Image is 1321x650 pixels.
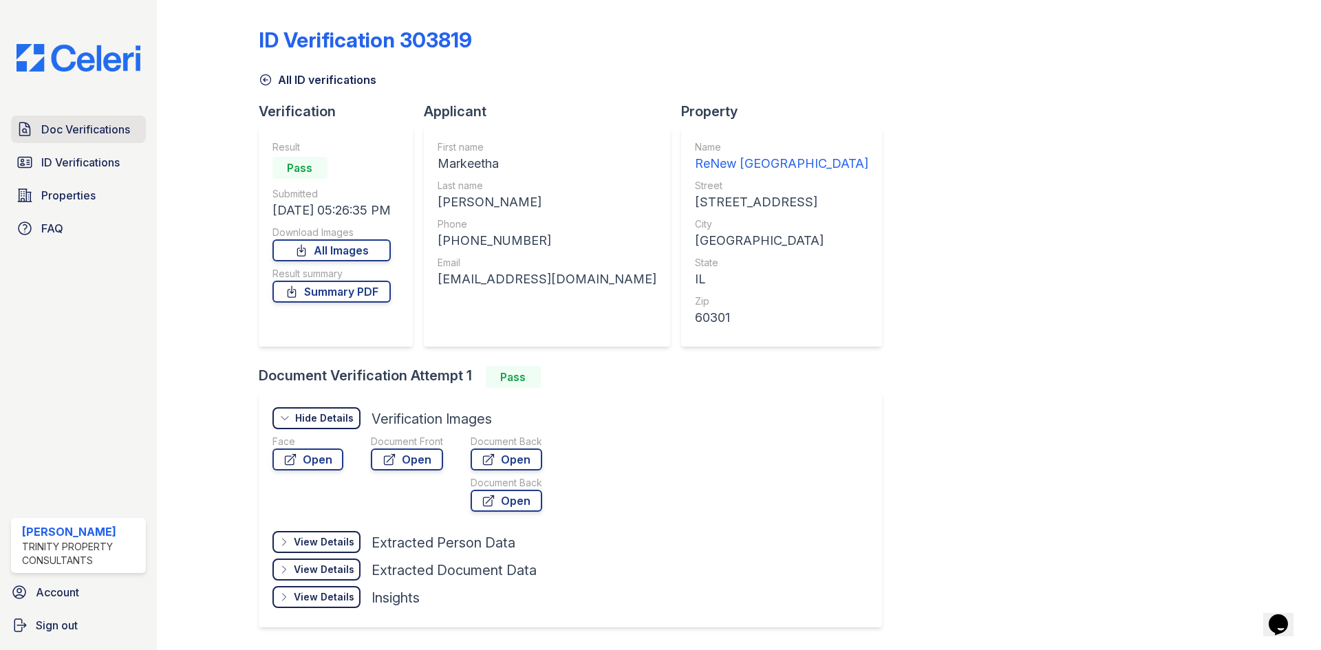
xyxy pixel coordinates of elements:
div: Zip [695,294,868,308]
div: Last name [438,179,656,193]
div: State [695,256,868,270]
div: [PHONE_NUMBER] [438,231,656,250]
div: [PERSON_NAME] [438,193,656,212]
a: ID Verifications [11,149,146,176]
img: CE_Logo_Blue-a8612792a0a2168367f1c8372b55b34899dd931a85d93a1a3d3e32e68fde9ad4.png [6,44,151,72]
div: Email [438,256,656,270]
div: Verification Images [372,409,492,429]
div: [PERSON_NAME] [22,523,140,540]
div: Submitted [272,187,391,201]
a: All ID verifications [259,72,376,88]
div: Extracted Person Data [372,533,515,552]
a: Open [272,448,343,470]
span: Sign out [36,617,78,633]
div: City [695,217,868,231]
div: Document Back [471,476,542,490]
a: Properties [11,182,146,209]
div: Document Front [371,435,443,448]
div: Street [695,179,868,193]
div: ReNew [GEOGRAPHIC_DATA] [695,154,868,173]
a: Open [471,490,542,512]
div: Applicant [424,102,681,121]
div: Result [272,140,391,154]
div: Insights [372,588,420,607]
div: [DATE] 05:26:35 PM [272,201,391,220]
span: Properties [41,187,96,204]
div: Trinity Property Consultants [22,540,140,567]
iframe: chat widget [1263,595,1307,636]
div: Property [681,102,893,121]
a: Summary PDF [272,281,391,303]
a: Account [6,578,151,606]
div: 60301 [695,308,868,327]
span: ID Verifications [41,154,120,171]
div: Markeetha [438,154,656,173]
a: FAQ [11,215,146,242]
div: View Details [294,535,354,549]
div: IL [695,270,868,289]
div: [STREET_ADDRESS] [695,193,868,212]
div: [EMAIL_ADDRESS][DOMAIN_NAME] [438,270,656,289]
a: Name ReNew [GEOGRAPHIC_DATA] [695,140,868,173]
span: Account [36,584,79,600]
div: Name [695,140,868,154]
div: [GEOGRAPHIC_DATA] [695,231,868,250]
span: Doc Verifications [41,121,130,138]
a: Open [371,448,443,470]
a: All Images [272,239,391,261]
a: Doc Verifications [11,116,146,143]
div: Hide Details [295,411,354,425]
div: View Details [294,590,354,604]
div: Pass [486,366,541,388]
span: FAQ [41,220,63,237]
div: View Details [294,563,354,576]
div: Pass [272,157,327,179]
div: Result summary [272,267,391,281]
div: ID Verification 303819 [259,28,472,52]
div: Document Verification Attempt 1 [259,366,893,388]
div: Download Images [272,226,391,239]
div: Extracted Document Data [372,561,537,580]
a: Sign out [6,611,151,639]
div: Face [272,435,343,448]
div: Phone [438,217,656,231]
a: Open [471,448,542,470]
div: First name [438,140,656,154]
div: Document Back [471,435,542,448]
div: Verification [259,102,424,121]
